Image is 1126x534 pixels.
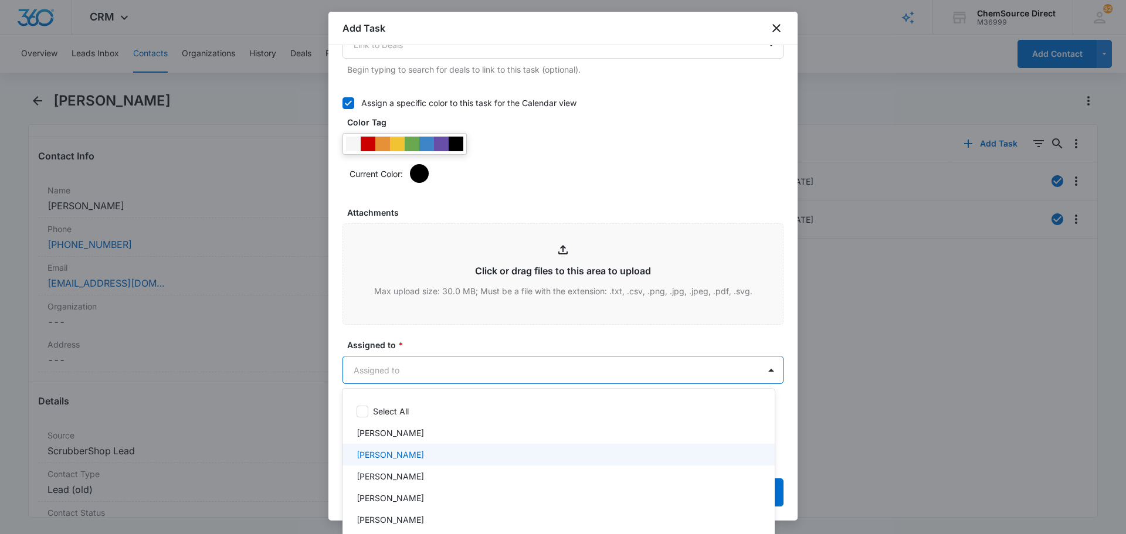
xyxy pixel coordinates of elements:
p: [PERSON_NAME] [357,427,424,439]
p: [PERSON_NAME] [357,448,424,461]
p: Select All [373,405,409,417]
p: [PERSON_NAME] [357,492,424,504]
p: [PERSON_NAME] [357,513,424,526]
p: [PERSON_NAME] [357,470,424,482]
